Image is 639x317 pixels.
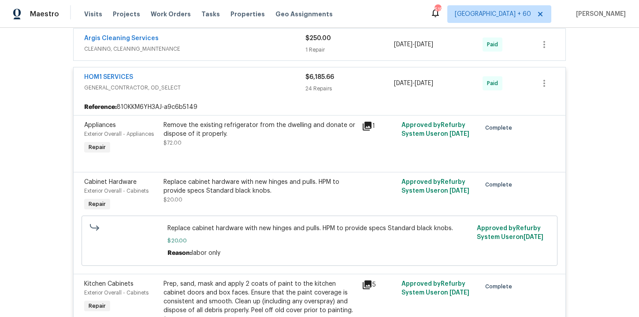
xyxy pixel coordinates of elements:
[401,179,469,194] span: Approved by Refurby System User on
[524,234,543,240] span: [DATE]
[450,131,469,137] span: [DATE]
[85,302,109,310] span: Repair
[477,225,543,240] span: Approved by Refurby System User on
[401,281,469,296] span: Approved by Refurby System User on
[151,10,191,19] span: Work Orders
[487,79,502,88] span: Paid
[84,45,305,53] span: CLEANING, CLEANING_MAINTENANCE
[84,83,305,92] span: GENERAL_CONTRACTOR, OD_SELECT
[230,10,265,19] span: Properties
[305,35,331,41] span: $250.00
[84,188,149,194] span: Exterior Overall - Cabinets
[30,10,59,19] span: Maestro
[163,121,357,138] div: Remove the existing refrigerator from the dwelling and donate or dispose of it properly.
[415,41,433,48] span: [DATE]
[435,5,441,14] div: 515
[394,79,433,88] span: -
[74,99,565,115] div: 810KKM6YH3AJ-a9c6b5149
[167,236,472,245] span: $20.00
[485,282,516,291] span: Complete
[401,122,469,137] span: Approved by Refurby System User on
[450,188,469,194] span: [DATE]
[167,250,192,256] span: Reason:
[167,224,472,233] span: Replace cabinet hardware with new hinges and pulls. HPM to provide specs Standard black knobs.
[201,11,220,17] span: Tasks
[305,45,394,54] div: 1 Repair
[84,290,149,295] span: Exterior Overall - Cabinets
[84,122,116,128] span: Appliances
[415,80,433,86] span: [DATE]
[394,80,412,86] span: [DATE]
[84,74,133,80] a: HOM1 SERVICES
[450,290,469,296] span: [DATE]
[84,131,154,137] span: Exterior Overall - Appliances
[362,280,396,290] div: 5
[275,10,333,19] span: Geo Assignments
[455,10,531,19] span: [GEOGRAPHIC_DATA] + 60
[84,10,102,19] span: Visits
[85,200,109,209] span: Repair
[163,178,357,195] div: Replace cabinet hardware with new hinges and pulls. HPM to provide specs Standard black knobs.
[572,10,626,19] span: [PERSON_NAME]
[192,250,220,256] span: labor only
[84,281,134,287] span: Kitchen Cabinets
[163,197,182,202] span: $20.00
[163,140,182,145] span: $72.00
[85,143,109,152] span: Repair
[305,74,334,80] span: $6,185.66
[305,84,394,93] div: 24 Repairs
[113,10,140,19] span: Projects
[485,180,516,189] span: Complete
[487,40,502,49] span: Paid
[84,179,137,185] span: Cabinet Hardware
[394,41,412,48] span: [DATE]
[362,121,396,131] div: 1
[485,123,516,132] span: Complete
[163,280,357,315] div: Prep, sand, mask and apply 2 coats of paint to the kitchen cabinet doors and box faces. Ensure th...
[84,35,159,41] a: Argis Cleaning Services
[394,40,433,49] span: -
[84,103,117,112] b: Reference:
